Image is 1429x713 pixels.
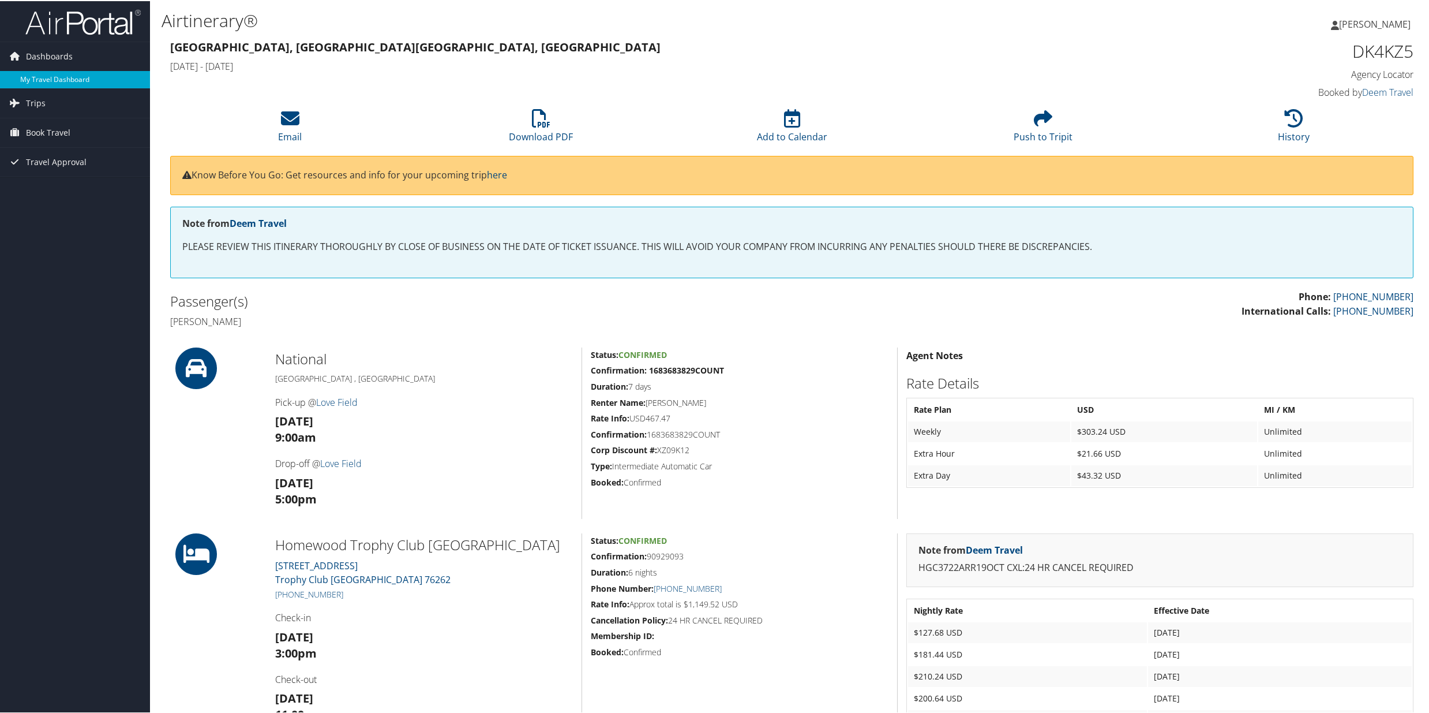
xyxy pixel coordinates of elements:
[487,167,507,180] a: here
[1014,114,1072,142] a: Push to Tripit
[908,599,1147,620] th: Nightly Rate
[1333,304,1413,316] a: [PHONE_NUMBER]
[275,348,573,368] h2: National
[182,216,287,229] strong: Note from
[1071,442,1257,463] td: $21.66 USD
[591,443,657,454] strong: Corp Discount #:
[1362,85,1413,98] a: Deem Travel
[591,534,618,545] strong: Status:
[908,420,1071,441] td: Weekly
[509,114,573,142] a: Download PDF
[170,314,783,327] h4: [PERSON_NAME]
[591,412,888,423] h5: USD467.47
[618,348,667,359] span: Confirmed
[275,428,316,444] strong: 9:00am
[908,464,1071,485] td: Extra Day
[591,443,888,455] h5: XZ09K12
[591,380,628,391] strong: Duration:
[1148,621,1412,642] td: [DATE]
[170,38,661,54] strong: [GEOGRAPHIC_DATA], [GEOGRAPHIC_DATA] [GEOGRAPHIC_DATA], [GEOGRAPHIC_DATA]
[275,395,573,408] h4: Pick-up @
[591,645,888,657] h5: Confirmed
[908,687,1147,708] td: $200.64 USD
[1278,114,1310,142] a: History
[591,476,888,487] h5: Confirmed
[918,559,1401,574] p: HGC3722ARR19OCT CXL:24 HR CANCEL REQUIRED
[591,598,629,609] strong: Rate Info:
[908,621,1147,642] td: $127.68 USD
[316,395,358,408] a: Love Field
[170,290,783,310] h2: Passenger(s)
[1258,420,1412,441] td: Unlimited
[908,643,1147,664] td: $181.44 USD
[591,550,647,561] strong: Confirmation:
[275,474,313,490] strong: [DATE]
[275,490,317,506] strong: 5:00pm
[591,428,888,439] h5: 1683683829COUNT
[908,442,1071,463] td: Extra Hour
[591,566,628,577] strong: Duration:
[1258,398,1412,419] th: MI / KM
[591,428,647,439] strong: Confirmation:
[275,588,343,599] a: [PHONE_NUMBER]
[906,372,1413,392] h2: Rate Details
[26,88,46,117] span: Trips
[1339,17,1411,29] span: [PERSON_NAME]
[591,348,618,359] strong: Status:
[1258,464,1412,485] td: Unlimited
[591,396,888,408] h5: [PERSON_NAME]
[908,665,1147,686] td: $210.24 USD
[591,614,888,625] h5: 24 HR CANCEL REQUIRED
[275,644,317,660] strong: 3:00pm
[1071,464,1257,485] td: $43.32 USD
[275,558,451,585] a: [STREET_ADDRESS]Trophy Club [GEOGRAPHIC_DATA] 76262
[25,8,141,35] img: airportal-logo.png
[182,238,1401,253] p: PLEASE REVIEW THIS ITINERARY THOROUGHLY BY CLOSE OF BUSINESS ON THE DATE OF TICKET ISSUANCE. THIS...
[26,147,87,176] span: Travel Approval
[591,566,888,577] h5: 6 nights
[26,41,73,70] span: Dashboards
[591,598,888,609] h5: Approx total is $1,149.52 USD
[275,628,313,644] strong: [DATE]
[591,380,888,391] h5: 7 days
[1299,289,1331,302] strong: Phone:
[230,216,287,229] a: Deem Travel
[275,534,573,554] h2: Homewood Trophy Club [GEOGRAPHIC_DATA]
[1148,687,1412,708] td: [DATE]
[918,543,1023,555] strong: Note from
[618,534,667,545] span: Confirmed
[1258,442,1412,463] td: Unlimited
[591,396,646,407] strong: Renter Name:
[591,412,629,423] strong: Rate Info:
[906,348,963,361] strong: Agent Notes
[320,456,362,469] a: Love Field
[275,672,573,685] h4: Check-out
[1333,289,1413,302] a: [PHONE_NUMBER]
[275,372,573,383] h5: [GEOGRAPHIC_DATA] , [GEOGRAPHIC_DATA]
[591,629,654,640] strong: Membership ID:
[1148,665,1412,686] td: [DATE]
[182,167,1401,182] p: Know Before You Go: Get resources and info for your upcoming trip
[26,117,70,146] span: Book Travel
[1116,38,1413,62] h1: DK4KZ5
[591,460,888,471] h5: Intermediate Automatic Car
[966,543,1023,555] a: Deem Travel
[591,614,668,625] strong: Cancellation Policy:
[591,460,612,471] strong: Type:
[591,582,654,593] strong: Phone Number:
[275,689,313,705] strong: [DATE]
[591,364,724,375] strong: Confirmation: 1683683829COUNT
[275,456,573,469] h4: Drop-off @
[275,412,313,428] strong: [DATE]
[1116,67,1413,80] h4: Agency Locator
[1071,420,1257,441] td: $303.24 USD
[908,398,1071,419] th: Rate Plan
[275,610,573,623] h4: Check-in
[278,114,302,142] a: Email
[591,550,888,561] h5: 90929093
[162,8,1002,32] h1: Airtinerary®
[1116,85,1413,98] h4: Booked by
[654,582,722,593] a: [PHONE_NUMBER]
[591,645,624,656] strong: Booked:
[170,59,1098,72] h4: [DATE] - [DATE]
